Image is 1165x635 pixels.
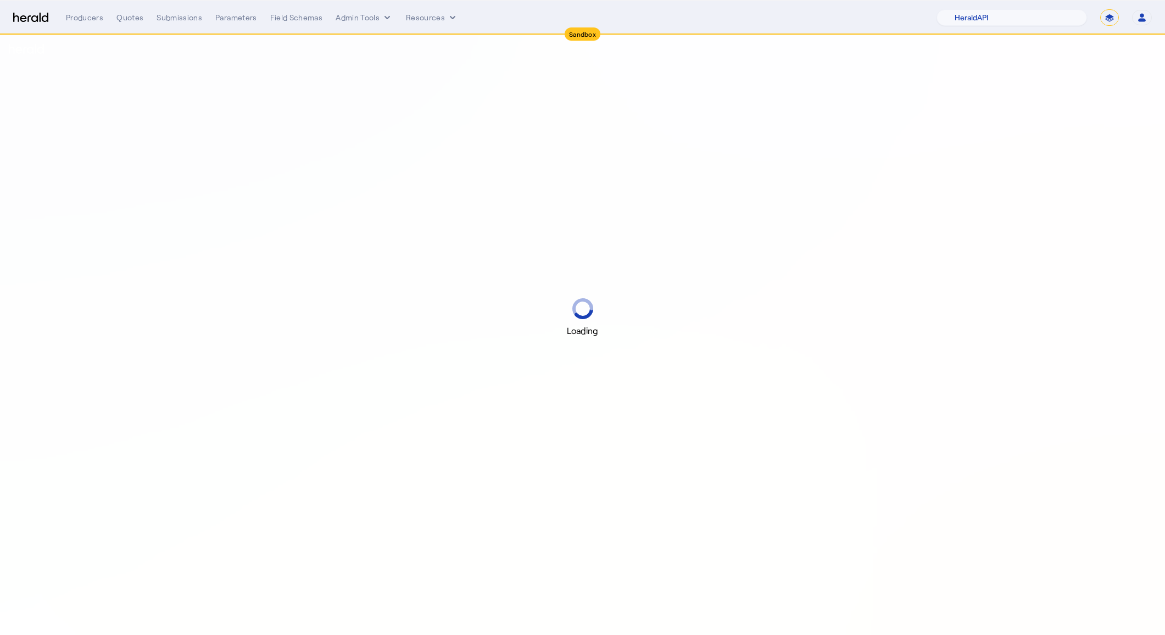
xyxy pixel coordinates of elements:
div: Sandbox [565,27,600,41]
div: Submissions [157,12,202,23]
div: Parameters [215,12,257,23]
div: Field Schemas [270,12,323,23]
img: Herald Logo [13,13,48,23]
button: Resources dropdown menu [406,12,458,23]
div: Producers [66,12,103,23]
button: internal dropdown menu [336,12,393,23]
div: Quotes [116,12,143,23]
